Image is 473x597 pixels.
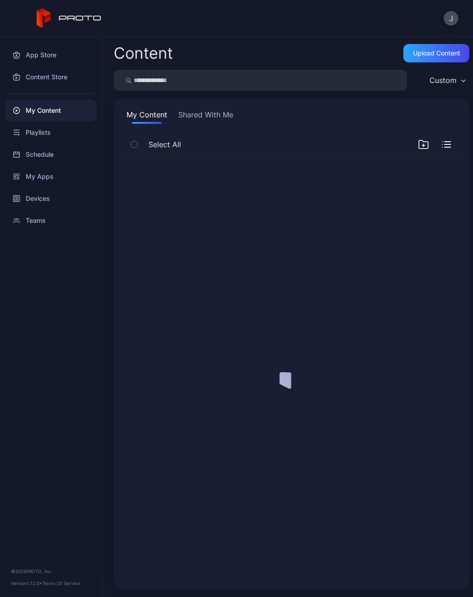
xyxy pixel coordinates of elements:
[5,66,97,88] a: Content Store
[11,568,91,575] div: © 2025 PROTO, Inc.
[148,139,181,150] span: Select All
[11,580,42,586] span: Version 1.12.0 •
[176,109,235,124] button: Shared With Me
[403,44,469,62] button: Upload Content
[5,99,97,122] a: My Content
[425,70,469,91] button: Custom
[5,210,97,232] a: Teams
[5,122,97,144] a: Playlists
[413,50,460,57] div: Upload Content
[5,166,97,188] a: My Apps
[5,44,97,66] a: App Store
[429,76,456,85] div: Custom
[5,188,97,210] a: Devices
[42,580,80,586] a: Terms Of Service
[114,45,173,61] div: Content
[5,144,97,166] a: Schedule
[444,11,458,26] button: J
[125,109,169,124] button: My Content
